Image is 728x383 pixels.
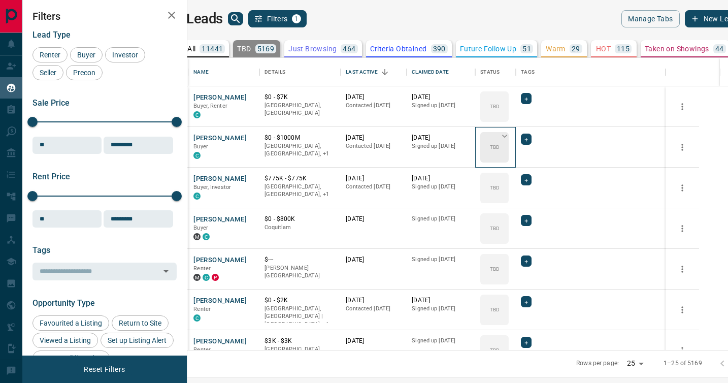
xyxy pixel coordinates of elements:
span: Seller [36,69,60,77]
p: Just Browsing [288,45,337,52]
p: TBD [490,225,500,232]
p: Signed up [DATE] [412,183,470,191]
span: Lead Type [32,30,71,40]
p: 5169 [257,45,275,52]
div: Renter [32,47,68,62]
p: 464 [343,45,355,52]
div: condos.ca [193,314,201,322]
p: [DATE] [346,215,402,224]
span: Set up Listing Alert [104,336,170,344]
div: Status [475,58,516,86]
p: Future Follow Up [460,45,516,52]
p: Contacted [DATE] [346,102,402,110]
div: Investor [105,47,145,62]
span: + [524,134,528,144]
p: Contacted [DATE] [346,183,402,191]
div: + [521,174,532,185]
div: + [521,337,532,348]
span: Investor [109,51,142,59]
span: + [524,175,528,185]
p: 1–25 of 5169 [664,359,702,368]
button: more [675,343,690,358]
p: Signed up [DATE] [412,215,470,223]
button: [PERSON_NAME] [193,296,247,306]
p: [DATE] [412,134,470,142]
span: Tags [32,245,50,255]
p: $0 - $1000M [264,134,336,142]
p: Coquitlam [264,224,336,232]
div: Seller [32,65,63,80]
p: $0 - $2K [264,296,336,305]
p: 11441 [202,45,223,52]
div: Details [259,58,341,86]
div: 25 [623,356,647,371]
span: Renter [36,51,64,59]
span: + [524,297,528,307]
button: more [675,262,690,277]
div: condos.ca [203,233,210,240]
span: Return to Site [115,319,165,327]
div: Name [193,58,209,86]
p: Signed up [DATE] [412,305,470,313]
span: + [524,256,528,266]
span: Renter [193,346,211,353]
span: Buyer [193,225,208,231]
button: [PERSON_NAME] [193,134,247,143]
p: Signed up [DATE] [412,256,470,264]
p: Contacted [DATE] [346,305,402,313]
p: All [187,45,195,52]
p: Criteria Obtained [370,45,427,52]
p: $775K - $775K [264,174,336,183]
p: [GEOGRAPHIC_DATA], [GEOGRAPHIC_DATA] [264,345,336,361]
p: [DATE] [412,296,470,305]
p: 29 [572,45,580,52]
p: [DATE] [346,296,402,305]
div: Tags [521,58,535,86]
p: 51 [522,45,531,52]
p: $3K - $3K [264,337,336,345]
button: search button [228,12,243,25]
button: more [675,221,690,236]
button: more [675,302,690,317]
span: Precon [70,69,99,77]
span: Buyer, Renter [193,103,227,109]
button: more [675,180,690,196]
div: + [521,215,532,226]
span: Opportunity Type [32,298,95,308]
p: $0 - $7K [264,93,336,102]
p: Rows per page: [576,359,619,368]
span: Favourited a Listing [36,319,106,327]
button: [PERSON_NAME] [193,93,247,103]
p: TBD [237,45,251,52]
p: Taken on Showings [645,45,709,52]
p: HOT [596,45,611,52]
div: Viewed a Listing [32,333,98,348]
p: [DATE] [346,93,402,102]
p: 390 [433,45,446,52]
div: + [521,134,532,145]
button: Sort [378,65,392,79]
p: Signed up [DATE] [412,102,470,110]
button: [PERSON_NAME] [193,174,247,184]
p: [PERSON_NAME][GEOGRAPHIC_DATA] [264,264,336,280]
div: Tags [516,58,666,86]
div: Name [188,58,259,86]
button: Open [159,264,173,278]
p: [DATE] [412,93,470,102]
div: Claimed Date [412,58,449,86]
span: + [524,93,528,104]
div: Last Active [346,58,377,86]
span: Sale Price [32,98,70,108]
p: Warm [546,45,566,52]
div: Set up Listing Alert [101,333,174,348]
p: TBD [490,184,500,191]
span: Buyer [193,143,208,150]
p: Contacted [DATE] [346,142,402,150]
div: Last Active [341,58,407,86]
div: condos.ca [193,193,201,200]
p: [DATE] [346,256,402,264]
p: TBD [490,265,500,273]
div: mrloft.ca [193,233,201,240]
span: Viewed a Listing [36,336,94,344]
div: Buyer [70,47,103,62]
